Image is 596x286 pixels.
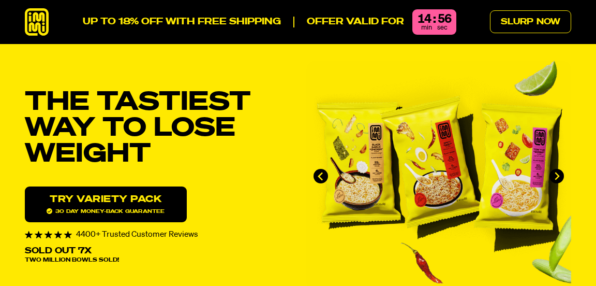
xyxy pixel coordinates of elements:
div: 56 [438,13,451,25]
div: : [433,13,436,25]
button: Go to last slide [314,169,328,183]
p: Offer valid for [293,17,404,27]
h1: THE TASTIEST WAY TO LOSE WEIGHT [25,90,290,167]
span: Two Million Bowls Sold! [25,258,119,263]
div: 4400+ Trusted Customer Reviews [25,231,290,239]
p: Sold Out 7X [25,247,92,255]
span: min [421,24,432,31]
span: sec [437,24,448,31]
button: Next slide [549,169,564,183]
div: 14 [418,13,431,25]
a: Try variety Pack30 day money-back guarantee [25,187,187,222]
p: UP TO 18% OFF WITH FREE SHIPPING [83,17,281,27]
span: 30 day money-back guarantee [47,208,165,214]
a: Slurp Now [490,10,571,33]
